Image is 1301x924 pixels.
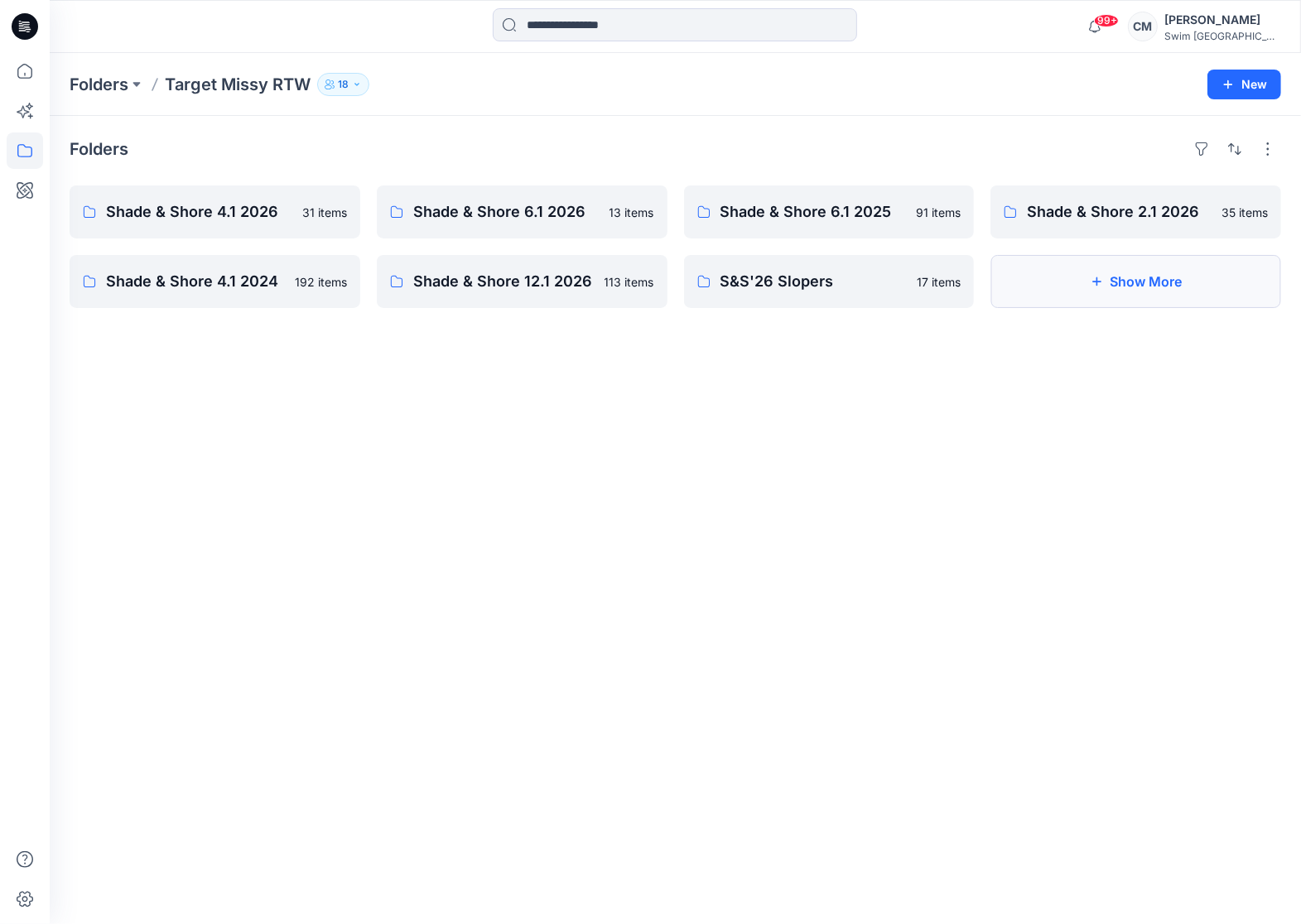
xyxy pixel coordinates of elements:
[377,255,667,308] a: Shade & Shore 12.1 2026113 items
[1207,70,1281,99] button: New
[70,255,360,308] a: Shade & Shore 4.1 2024192 items
[1027,200,1212,224] p: Shade & Shore 2.1 2026
[302,204,347,221] p: 31 items
[1164,30,1280,42] div: Swim [GEOGRAPHIC_DATA]
[1164,10,1280,30] div: [PERSON_NAME]
[1128,12,1158,41] div: CM
[338,75,349,94] p: 18
[990,185,1281,238] a: Shade & Shore 2.1 202635 items
[165,73,311,96] p: Target Missy RTW
[720,200,907,224] p: Shade & Shore 6.1 2025
[106,200,292,224] p: Shade & Shore 4.1 2026
[295,273,347,291] p: 192 items
[917,273,961,291] p: 17 items
[70,185,360,238] a: Shade & Shore 4.1 202631 items
[70,139,128,159] h4: Folders
[1221,204,1268,221] p: 35 items
[413,200,600,224] p: Shade & Shore 6.1 2026
[1094,14,1119,27] span: 99+
[605,273,654,291] p: 113 items
[684,185,975,238] a: Shade & Shore 6.1 202591 items
[413,270,595,293] p: Shade & Shore 12.1 2026
[916,204,961,221] p: 91 items
[990,255,1281,308] button: Show More
[684,255,975,308] a: S&S'26 Slopers17 items
[377,185,667,238] a: Shade & Shore 6.1 202613 items
[317,73,369,96] button: 18
[70,73,128,96] a: Folders
[106,270,285,293] p: Shade & Shore 4.1 2024
[720,270,908,293] p: S&S'26 Slopers
[610,204,654,221] p: 13 items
